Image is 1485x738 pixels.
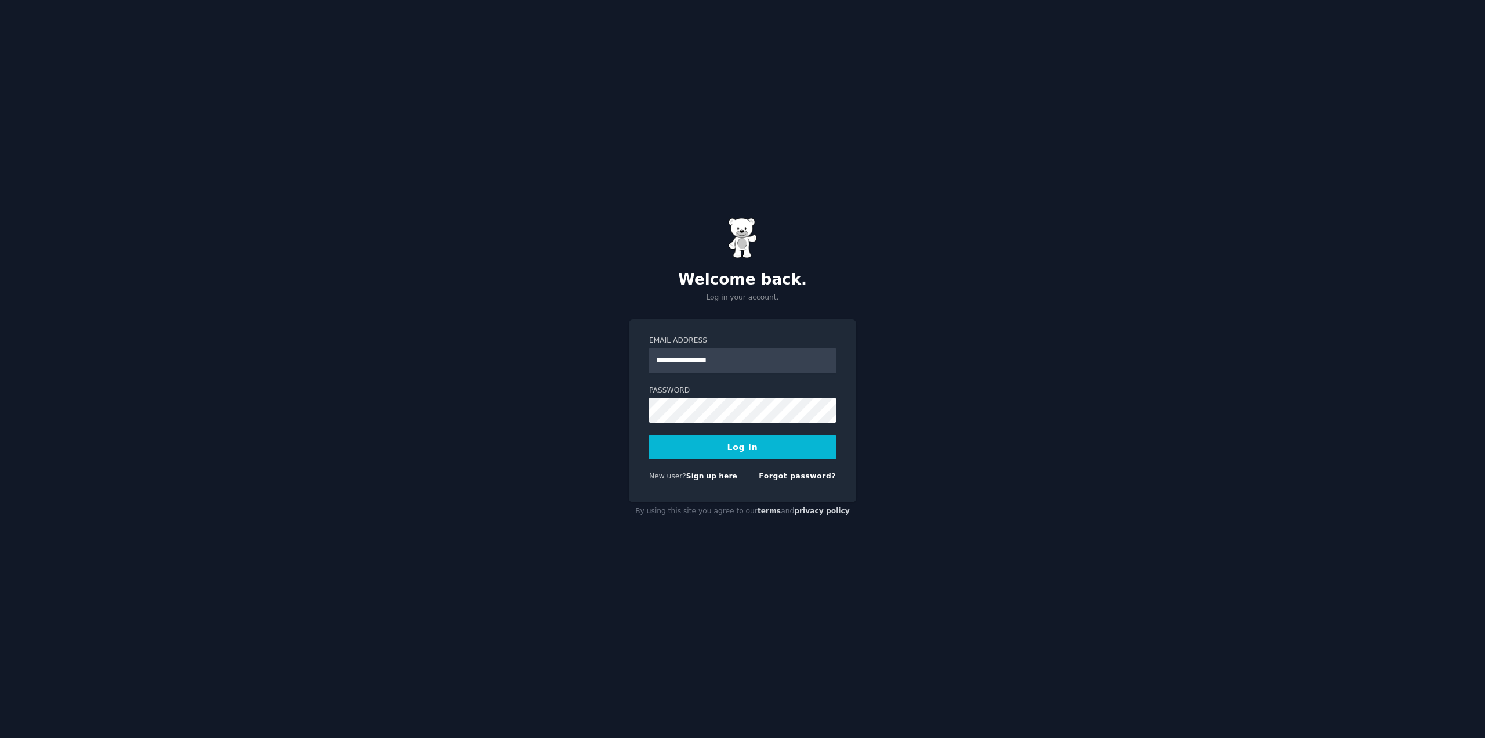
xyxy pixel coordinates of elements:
span: New user? [649,472,686,480]
h2: Welcome back. [629,271,856,289]
img: Gummy Bear [728,218,757,258]
div: By using this site you agree to our and [629,502,856,521]
label: Email Address [649,336,836,346]
a: terms [758,507,781,515]
button: Log In [649,435,836,459]
a: Forgot password? [759,472,836,480]
a: Sign up here [686,472,737,480]
p: Log in your account. [629,293,856,303]
a: privacy policy [794,507,850,515]
label: Password [649,386,836,396]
